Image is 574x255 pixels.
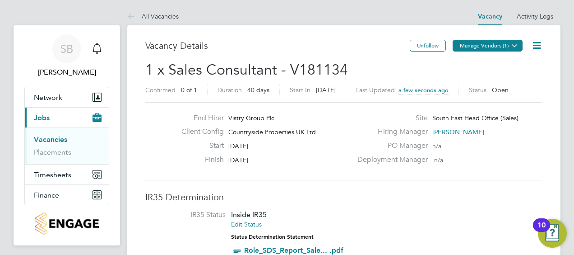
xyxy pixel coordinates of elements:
[517,12,553,20] a: Activity Logs
[410,40,446,52] button: Unfollow
[228,156,248,164] span: [DATE]
[352,113,428,123] label: Site
[24,67,109,78] span: Sophie Bolton
[290,86,310,94] label: Start In
[24,34,109,78] a: SB[PERSON_NAME]
[244,246,343,255] a: Role_SDS_Report_Sale... .pdf
[316,86,336,94] span: [DATE]
[174,113,224,123] label: End Hirer
[352,141,428,151] label: PO Manager
[398,86,449,94] span: a few seconds ago
[231,220,262,228] a: Edit Status
[434,156,443,164] span: n/a
[478,13,502,20] a: Vacancy
[492,86,509,94] span: Open
[145,40,410,52] h3: Vacancy Details
[145,191,542,203] h3: IR35 Determination
[228,114,274,122] span: Vistry Group Plc
[352,155,428,165] label: Deployment Manager
[25,165,109,184] button: Timesheets
[34,93,62,102] span: Network
[218,86,242,94] label: Duration
[432,114,518,122] span: South East Head Office (Sales)
[25,108,109,127] button: Jobs
[432,128,484,136] span: [PERSON_NAME]
[25,87,109,107] button: Network
[34,191,59,199] span: Finance
[145,61,348,79] span: 1 x Sales Consultant - V181134
[181,86,197,94] span: 0 of 1
[174,155,224,165] label: Finish
[34,148,71,156] a: Placements
[469,86,486,94] label: Status
[228,142,248,150] span: [DATE]
[145,86,176,94] label: Confirmed
[25,185,109,205] button: Finance
[174,141,224,151] label: Start
[231,210,267,219] span: Inside IR35
[174,127,224,137] label: Client Config
[231,234,314,240] strong: Status Determination Statement
[24,212,109,235] a: Go to home page
[247,86,269,94] span: 40 days
[432,142,441,150] span: n/a
[25,127,109,164] div: Jobs
[352,127,428,137] label: Hiring Manager
[127,12,179,20] a: All Vacancies
[537,225,546,237] div: 10
[356,86,395,94] label: Last Updated
[538,219,567,248] button: Open Resource Center, 10 new notifications
[14,25,120,246] nav: Main navigation
[34,170,71,179] span: Timesheets
[154,210,226,220] label: IR35 Status
[453,40,523,52] button: Manage Vendors (1)
[35,212,98,235] img: countryside-properties-logo-retina.png
[34,135,67,144] a: Vacancies
[228,128,316,136] span: Countryside Properties UK Ltd
[34,113,50,122] span: Jobs
[60,43,73,55] span: SB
